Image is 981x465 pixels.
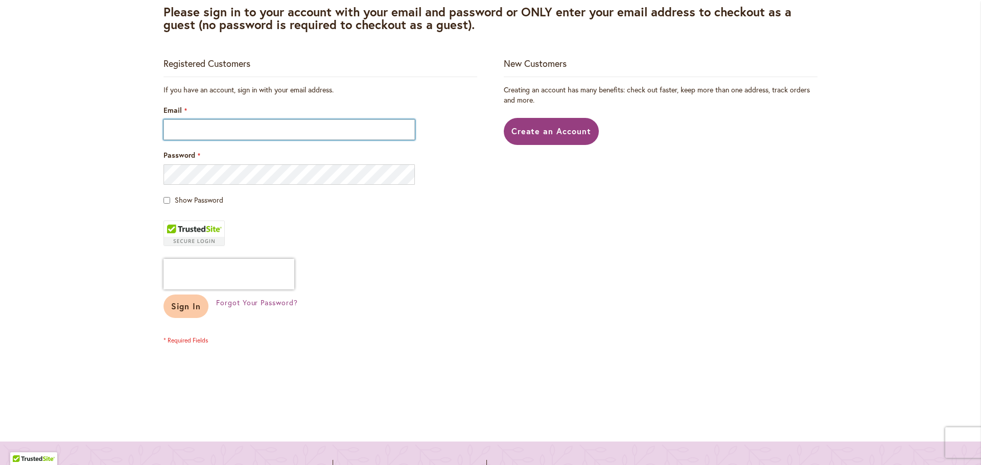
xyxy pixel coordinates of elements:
span: Password [163,150,195,160]
div: If you have an account, sign in with your email address. [163,85,477,95]
span: Show Password [175,195,223,205]
div: TrustedSite Certified [163,221,225,246]
a: Create an Account [504,118,599,145]
strong: Registered Customers [163,57,250,69]
a: Forgot Your Password? [216,298,298,308]
iframe: reCAPTCHA [163,259,294,289]
button: Sign In [163,295,208,318]
span: Sign In [171,301,201,311]
strong: New Customers [504,57,567,69]
p: Creating an account has many benefits: check out faster, keep more than one address, track orders... [504,85,818,105]
span: Email [163,105,182,115]
strong: Please sign in to your account with your email and password or ONLY enter your email address to c... [163,4,791,33]
iframe: Launch Accessibility Center [8,429,36,457]
span: Create an Account [511,126,592,136]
